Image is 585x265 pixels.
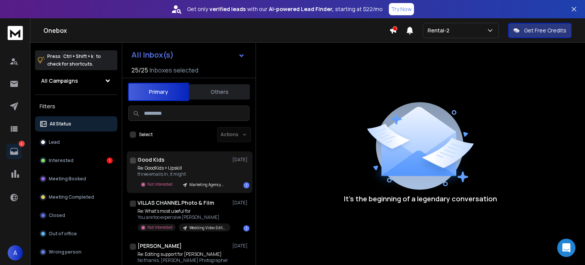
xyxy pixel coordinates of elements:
[344,193,497,204] p: It’s the beginning of a legendary conversation
[147,225,173,230] p: Not Interested
[62,52,94,61] span: Ctrl + Shift + k
[150,66,198,75] h3: Inboxes selected
[131,51,174,59] h1: All Inbox(s)
[131,66,148,75] span: 25 / 25
[35,171,117,186] button: Meeting Booked
[391,5,412,13] p: Try Now
[137,242,182,250] h1: [PERSON_NAME]
[428,27,452,34] p: Rental-2
[41,77,78,85] h1: All Campaigns
[243,225,249,231] div: 1
[189,225,226,231] p: Wedding Video Editing
[243,182,249,188] div: 1
[137,199,214,207] h1: VILLAS CHANNEL Photo & Film
[107,157,113,164] div: 1
[125,47,251,63] button: All Inbox(s)
[49,212,65,218] p: Closed
[508,23,572,38] button: Get Free Credits
[49,157,74,164] p: Interested
[50,121,71,127] p: All Status
[389,3,414,15] button: Try Now
[35,226,117,241] button: Out of office
[232,200,249,206] p: [DATE]
[137,251,229,257] p: Re: Editing support for [PERSON_NAME]
[187,5,383,13] p: Get only with our starting at $22/mo
[6,144,22,159] a: 4
[8,245,23,260] button: A
[147,181,173,187] p: Not Interested
[35,153,117,168] button: Interested1
[35,116,117,132] button: All Status
[35,73,117,88] button: All Campaigns
[269,5,334,13] strong: AI-powered Lead Finder,
[35,135,117,150] button: Lead
[8,26,23,40] img: logo
[139,132,153,138] label: Select
[137,156,165,164] h1: Good Kids
[49,139,60,145] p: Lead
[128,83,189,101] button: Primary
[137,214,229,220] p: You are too expensive [PERSON_NAME]
[35,101,117,112] h3: Filters
[49,176,86,182] p: Meeting Booked
[49,231,77,237] p: Out of office
[19,141,25,147] p: 4
[189,84,250,100] button: Others
[209,5,246,13] strong: verified leads
[232,157,249,163] p: [DATE]
[49,249,82,255] p: Wrong person
[232,243,249,249] p: [DATE]
[35,190,117,205] button: Meeting Completed
[43,26,389,35] h1: Onebox
[35,208,117,223] button: Closed
[524,27,566,34] p: Get Free Credits
[35,244,117,260] button: Wrong person
[137,257,229,263] p: No thanks, [PERSON_NAME] Photographer
[137,165,229,171] p: Re: GoodKids + Upskill
[49,194,94,200] p: Meeting Completed
[557,239,575,257] div: Open Intercom Messenger
[47,53,101,68] p: Press to check for shortcuts.
[189,182,226,188] p: Marketing Agency Customize Campaign
[137,171,229,177] p: three emails in, it might
[137,208,229,214] p: Re: What’s most useful for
